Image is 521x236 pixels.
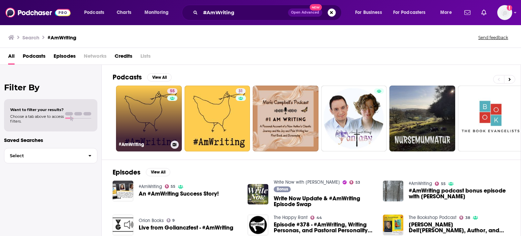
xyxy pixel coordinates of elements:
[349,180,360,184] a: 53
[274,196,375,207] a: Write Now Update & #AmWriting Episode Swap
[409,215,457,220] a: The Bookshop Podcast
[140,7,177,18] button: open menu
[479,7,489,18] a: Show notifications dropdown
[167,88,177,94] a: 55
[409,181,432,186] a: #AmWriting
[497,5,512,20] img: User Profile
[497,5,512,20] span: Logged in as gbrussel
[465,216,470,219] span: 38
[117,8,131,17] span: Charts
[310,4,322,11] span: New
[409,222,510,233] span: [PERSON_NAME] Dell'[PERSON_NAME], Author, and Co-host of #AmWriting Podcast
[84,51,107,65] span: Networks
[383,181,404,201] img: #AmWriting podcast bonus episode with Jess
[248,215,268,235] img: Episode #378 - #AmWriting, Writing Personas, and Pastoral Personality Types
[5,6,71,19] img: Podchaser - Follow, Share and Rate Podcasts
[113,73,142,81] h2: Podcasts
[144,8,169,17] span: Monitoring
[146,168,170,176] button: View All
[4,153,83,158] span: Select
[248,184,268,205] img: Write Now Update & #AmWriting Episode Swap
[507,5,512,11] svg: Add a profile image
[238,88,243,95] span: 31
[116,86,182,151] a: 55#AmWriting
[22,34,39,41] h3: Search
[441,182,446,185] span: 55
[147,73,172,81] button: View All
[113,168,170,177] a: EpisodesView All
[350,7,390,18] button: open menu
[139,218,164,223] a: Orion Books
[115,51,132,65] a: Credits
[140,51,151,65] span: Lists
[274,179,340,185] a: Write Now with Sarah Werner
[139,225,233,231] a: Live from Gollanczfest - #AmWriting
[383,215,404,235] img: KJ Dell'Antonia, Author, and Co-host of #AmWriting Podcast
[112,7,135,18] a: Charts
[170,88,175,95] span: 55
[409,222,510,233] a: KJ Dell'Antonia, Author, and Co-host of #AmWriting Podcast
[47,34,76,41] h3: #AmWriting
[409,188,510,199] span: #AmWriting podcast bonus episode with [PERSON_NAME]
[288,8,322,17] button: Open AdvancedNew
[316,216,322,219] span: 44
[113,73,172,81] a: PodcastsView All
[113,215,133,235] img: Live from Gollanczfest - #AmWriting
[389,7,436,18] button: open menu
[236,88,246,94] a: 31
[409,188,510,199] a: #AmWriting podcast bonus episode with Jess
[113,168,140,177] h2: Episodes
[113,181,133,201] img: An #AmWriting Success Story!
[355,8,382,17] span: For Business
[274,215,308,220] a: The Happy Rant
[139,184,162,189] a: #AmWriting
[10,114,64,124] span: Choose a tab above to access filters.
[310,216,322,220] a: 44
[4,137,97,143] p: Saved Searches
[10,107,64,112] span: Want to filter your results?
[84,8,104,17] span: Podcasts
[393,8,426,17] span: For Podcasters
[274,222,375,233] a: Episode #378 - #AmWriting, Writing Personas, and Pastoral Personality Types
[355,181,360,184] span: 53
[188,5,348,20] div: Search podcasts, credits, & more...
[277,187,288,191] span: Bonus
[139,191,219,197] a: An #AmWriting Success Story!
[119,142,168,147] h3: #AmWriting
[172,219,175,222] span: 9
[4,83,97,92] h2: Filter By
[200,7,288,18] input: Search podcasts, credits, & more...
[185,86,250,151] a: 31
[435,182,446,186] a: 55
[462,7,473,18] a: Show notifications dropdown
[440,8,452,17] span: More
[8,51,15,65] a: All
[79,7,113,18] button: open menu
[171,185,175,188] span: 55
[476,35,510,40] button: Send feedback
[436,7,460,18] button: open menu
[291,11,319,14] span: Open Advanced
[165,184,176,188] a: 55
[167,218,175,222] a: 9
[23,51,45,65] a: Podcasts
[459,216,470,220] a: 38
[54,51,76,65] a: Episodes
[497,5,512,20] button: Show profile menu
[4,148,97,163] button: Select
